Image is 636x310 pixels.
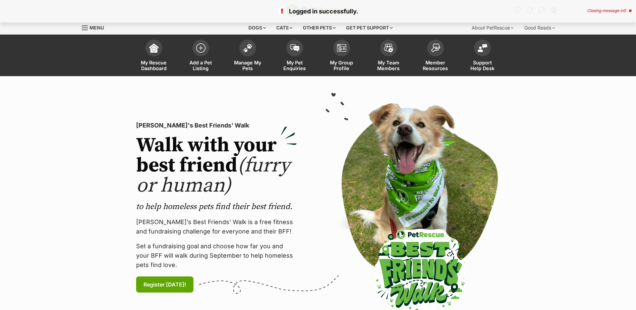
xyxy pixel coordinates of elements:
[233,60,263,71] span: Manage My Pets
[467,60,498,71] span: Support Help Desk
[136,153,290,198] span: (furry or human)
[177,36,224,76] a: Add a Pet Listing
[136,136,297,196] h2: Walk with your best friend
[478,44,487,52] img: help-desk-icon-fdf02630f3aa405de69fd3d07c3f3aa587a6932b1a1747fa1d2bba05be0121f9.svg
[412,36,459,76] a: Member Resources
[280,60,310,71] span: My Pet Enquiries
[384,44,393,52] img: team-members-icon-5396bd8760b3fe7c0b43da4ab00e1e3bb1a5d9ba89233759b79545d2d3fc5d0d.svg
[365,36,412,76] a: My Team Members
[143,280,186,289] span: Register [DATE]!
[520,21,560,35] div: Good Reads
[459,36,506,76] a: Support Help Desk
[136,242,297,270] p: Set a fundraising goal and choose how far you and your BFF will walk during September to help hom...
[290,44,299,52] img: pet-enquiries-icon-7e3ad2cf08bfb03b45e93fb7055b45f3efa6380592205ae92323e6603595dc1f.svg
[327,60,357,71] span: My Group Profile
[130,36,177,76] a: My Rescue Dashboard
[82,21,109,33] a: Menu
[244,21,271,35] div: Dogs
[341,21,397,35] div: Get pet support
[224,36,271,76] a: Manage My Pets
[90,25,104,31] span: Menu
[136,201,297,212] p: to help homeless pets find their best friend.
[136,276,193,293] a: Register [DATE]!
[318,36,365,76] a: My Group Profile
[298,21,340,35] div: Other pets
[186,60,216,71] span: Add a Pet Listing
[136,121,297,130] p: [PERSON_NAME]'s Best Friends' Walk
[139,60,169,71] span: My Rescue Dashboard
[420,60,451,71] span: Member Resources
[373,60,404,71] span: My Team Members
[431,43,440,52] img: member-resources-icon-8e73f808a243e03378d46382f2149f9095a855e16c252ad45f914b54edf8863c.svg
[467,21,518,35] div: About PetRescue
[272,21,297,35] div: Cats
[149,43,159,53] img: dashboard-icon-eb2f2d2d3e046f16d808141f083e7271f6b2e854fb5c12c21221c1fb7104beca.svg
[196,43,206,53] img: add-pet-listing-icon-0afa8454b4691262ce3f59096e99ab1cd57d4a30225e0717b998d2c9b9846f56.svg
[271,36,318,76] a: My Pet Enquiries
[337,44,346,52] img: group-profile-icon-3fa3cf56718a62981997c0bc7e787c4b2cf8bcc04b72c1350f741eb67cf2f40e.svg
[136,217,297,236] p: [PERSON_NAME]’s Best Friends' Walk is a free fitness and fundraising challenge for everyone and t...
[243,44,252,52] img: manage-my-pets-icon-02211641906a0b7f246fdf0571729dbe1e7629f14944591b6c1af311fb30b64b.svg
